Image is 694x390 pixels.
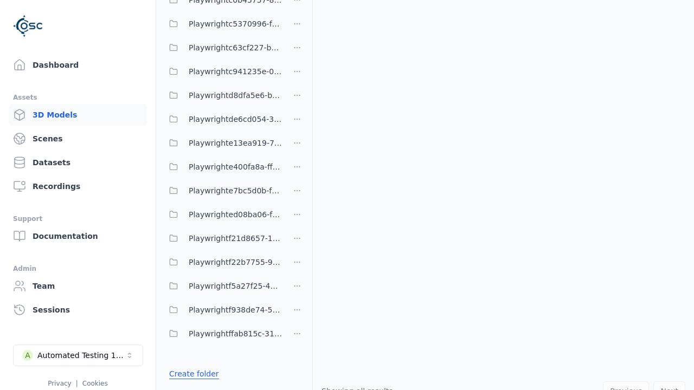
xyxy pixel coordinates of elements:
[189,41,282,54] span: Playwrightc63cf227-b350-41d0-b87c-414ab19a80cd
[76,380,78,387] span: |
[163,132,282,154] button: Playwrighte13ea919-7ee8-4cee-8fb5-a83bfbd03e0f
[22,350,33,361] div: A
[163,108,282,130] button: Playwrightde6cd054-3529-4dff-b662-7b152dabda49
[13,11,43,41] img: Logo
[163,156,282,178] button: Playwrighte400fa8a-ff96-4c21-9919-5d8b496fb463
[189,279,282,292] span: Playwrightf5a27f25-4b21-40df-860f-4385a207a8a6
[9,225,147,247] a: Documentation
[9,128,147,149] a: Scenes
[163,84,282,106] button: Playwrightd8dfa5e6-b611-4242-9d59-32339ba7cd68
[189,160,282,173] span: Playwrighte400fa8a-ff96-4c21-9919-5d8b496fb463
[163,275,282,297] button: Playwrightf5a27f25-4b21-40df-860f-4385a207a8a6
[169,368,219,379] a: Create folder
[163,13,282,35] button: Playwrightc5370996-fc8e-4363-a68c-af44e6d577c9
[189,136,282,149] span: Playwrighte13ea919-7ee8-4cee-8fb5-a83bfbd03e0f
[163,251,282,273] button: Playwrightf22b7755-9f13-4c77-9466-1ba9964cd8f7
[163,61,282,82] button: Playwrightc941235e-0b6c-43b1-9b5f-438aa732d279
[189,256,282,269] span: Playwrightf22b7755-9f13-4c77-9466-1ba9964cd8f7
[189,184,282,197] span: Playwrighte7bc5d0b-f05c-428e-acb9-376080a3e236
[37,350,125,361] div: Automated Testing 1 - Playwright
[163,323,282,344] button: Playwrightffab815c-3132-4ca9-9321-41b7911218bf
[189,327,282,340] span: Playwrightffab815c-3132-4ca9-9321-41b7911218bf
[13,344,143,366] button: Select a workspace
[9,104,147,126] a: 3D Models
[189,303,282,316] span: Playwrightf938de74-5787-461e-b2f7-d3c2c2798525
[9,299,147,321] a: Sessions
[82,380,108,387] a: Cookies
[189,65,282,78] span: Playwrightc941235e-0b6c-43b1-9b5f-438aa732d279
[189,208,282,221] span: Playwrighted08ba06-f6ab-4918-b6e7-fc621a953ca3
[163,364,226,383] button: Create folder
[163,204,282,225] button: Playwrighted08ba06-f6ab-4918-b6e7-fc621a953ca3
[9,275,147,297] a: Team
[9,175,147,197] a: Recordings
[189,17,282,30] span: Playwrightc5370996-fc8e-4363-a68c-af44e6d577c9
[163,180,282,201] button: Playwrighte7bc5d0b-f05c-428e-acb9-376080a3e236
[9,54,147,76] a: Dashboard
[189,232,282,245] span: Playwrightf21d8657-1a90-4d62-a0d6-d375ceb0f4d9
[163,299,282,321] button: Playwrightf938de74-5787-461e-b2f7-d3c2c2798525
[163,37,282,58] button: Playwrightc63cf227-b350-41d0-b87c-414ab19a80cd
[13,91,143,104] div: Assets
[9,152,147,173] a: Datasets
[163,227,282,249] button: Playwrightf21d8657-1a90-4d62-a0d6-d375ceb0f4d9
[48,380,71,387] a: Privacy
[13,262,143,275] div: Admin
[189,89,282,102] span: Playwrightd8dfa5e6-b611-4242-9d59-32339ba7cd68
[13,212,143,225] div: Support
[189,113,282,126] span: Playwrightde6cd054-3529-4dff-b662-7b152dabda49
